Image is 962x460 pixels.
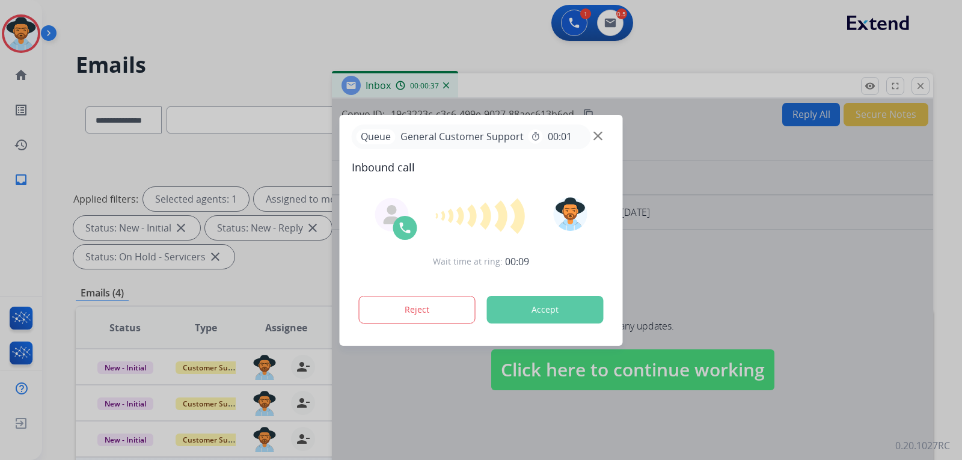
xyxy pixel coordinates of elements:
[398,221,412,235] img: call-icon
[352,159,611,176] span: Inbound call
[505,254,529,269] span: 00:09
[396,129,528,144] span: General Customer Support
[357,129,396,144] p: Queue
[593,131,602,140] img: close-button
[895,438,950,453] p: 0.20.1027RC
[382,205,402,224] img: agent-avatar
[433,256,503,268] span: Wait time at ring:
[531,132,541,141] mat-icon: timer
[548,129,572,144] span: 00:01
[553,197,587,231] img: avatar
[359,296,476,324] button: Reject
[487,296,604,324] button: Accept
